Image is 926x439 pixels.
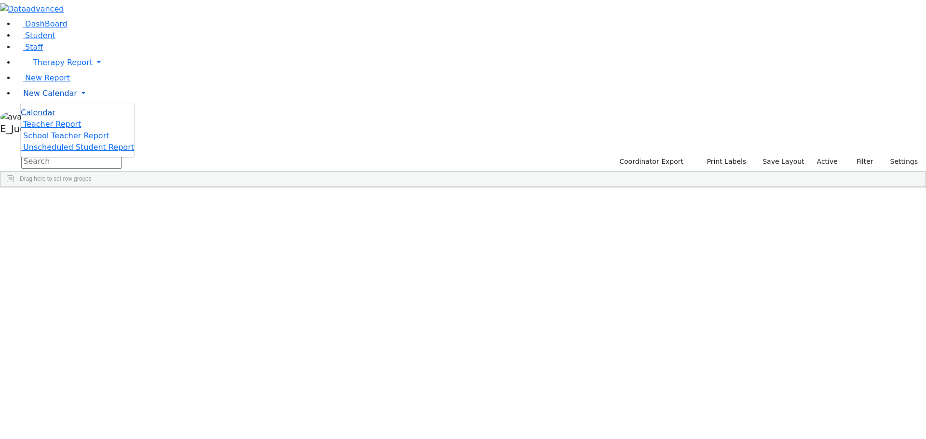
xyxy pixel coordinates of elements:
button: Filter [844,154,878,169]
button: Save Layout [758,154,808,169]
span: Calendar [21,108,55,117]
button: Settings [878,154,922,169]
a: Student [15,31,55,40]
a: Therapy Report [15,53,926,72]
a: DashBoard [15,19,68,28]
a: New Report [15,73,70,82]
span: Staff [25,42,43,52]
span: School Teacher Report [23,131,109,140]
span: New Calendar [23,89,77,98]
span: Drag here to set row groups [20,175,92,182]
label: Active [813,154,842,169]
a: Unscheduled Student Report [21,143,134,152]
span: DashBoard [25,19,68,28]
span: New Report [25,73,70,82]
span: Therapy Report [33,58,93,67]
a: New Calendar [15,84,926,103]
a: School Teacher Report [21,131,109,140]
a: Teacher Report [21,120,81,129]
span: Student [25,31,55,40]
span: Unscheduled Student Report [23,143,134,152]
button: Print Labels [695,154,750,169]
a: Staff [15,42,43,52]
a: Calendar [21,107,55,119]
ul: Therapy Report [20,103,135,158]
span: Teacher Report [23,120,81,129]
input: Search [21,154,122,169]
button: Coordinator Export [613,154,688,169]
